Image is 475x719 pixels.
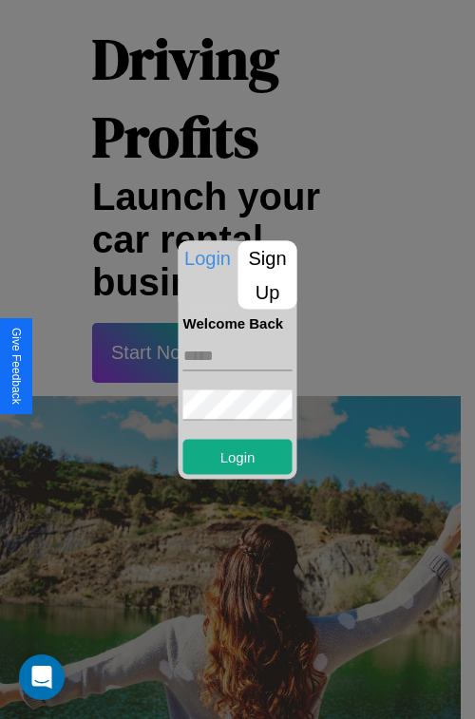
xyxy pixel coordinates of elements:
p: Sign Up [238,240,297,309]
div: Give Feedback [9,328,23,405]
p: Login [179,240,237,274]
div: Open Intercom Messenger [19,654,65,700]
button: Login [183,439,293,474]
h4: Welcome Back [183,314,293,331]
